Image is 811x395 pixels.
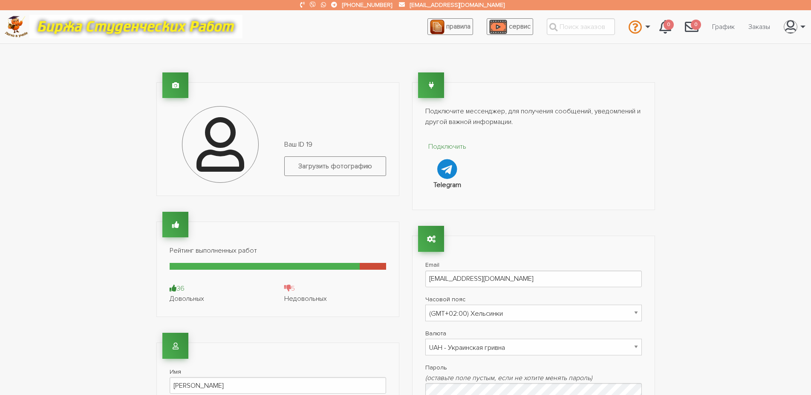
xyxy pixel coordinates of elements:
a: График [705,19,742,35]
p: Рейтинг выполненных работ [170,245,386,257]
a: [PHONE_NUMBER] [342,1,392,9]
label: Email [425,259,642,270]
p: Подключите мессенджер, для получения сообщений, уведомлений и другой важной информации. [425,106,642,128]
label: Часовой пояс [425,294,642,305]
div: Ваш ID 19 [278,139,393,182]
i: (оставьте поле пустым, если не хотите менять пароль) [425,374,592,382]
img: play_icon-49f7f135c9dc9a03216cfdbccbe1e3994649169d890fb554cedf0eac35a01ba8.png [489,20,507,34]
span: 0 [691,20,701,30]
img: logo-c4363faeb99b52c628a42810ed6dfb4293a56d4e4775eb116515dfe7f33672af.png [5,16,28,37]
a: 0 [678,15,705,38]
strong: Telegram [433,181,461,189]
a: Подключить [425,141,470,179]
img: agreement_icon-feca34a61ba7f3d1581b08bc946b2ec1ccb426f67415f344566775c155b7f62c.png [430,20,444,34]
label: Имя [170,366,386,377]
p: Подключить [425,141,470,153]
div: Недовольных [284,294,386,304]
a: правила [427,18,473,35]
span: правила [446,22,470,31]
label: Загрузить фотографию [284,156,386,176]
div: 36 [170,283,271,294]
a: 0 [652,15,678,38]
label: Валюта [425,328,642,339]
span: 0 [664,20,674,30]
label: Пароль [425,362,642,373]
a: Заказы [742,19,777,35]
div: Довольных [170,294,271,304]
span: сервис [509,22,531,31]
img: motto-12e01f5a76059d5f6a28199ef077b1f78e012cfde436ab5cf1d4517935686d32.gif [29,15,242,38]
a: [EMAIL_ADDRESS][DOMAIN_NAME] [410,1,505,9]
input: Поиск заказов [547,18,615,35]
div: 5 [284,283,386,294]
a: сервис [487,18,533,35]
